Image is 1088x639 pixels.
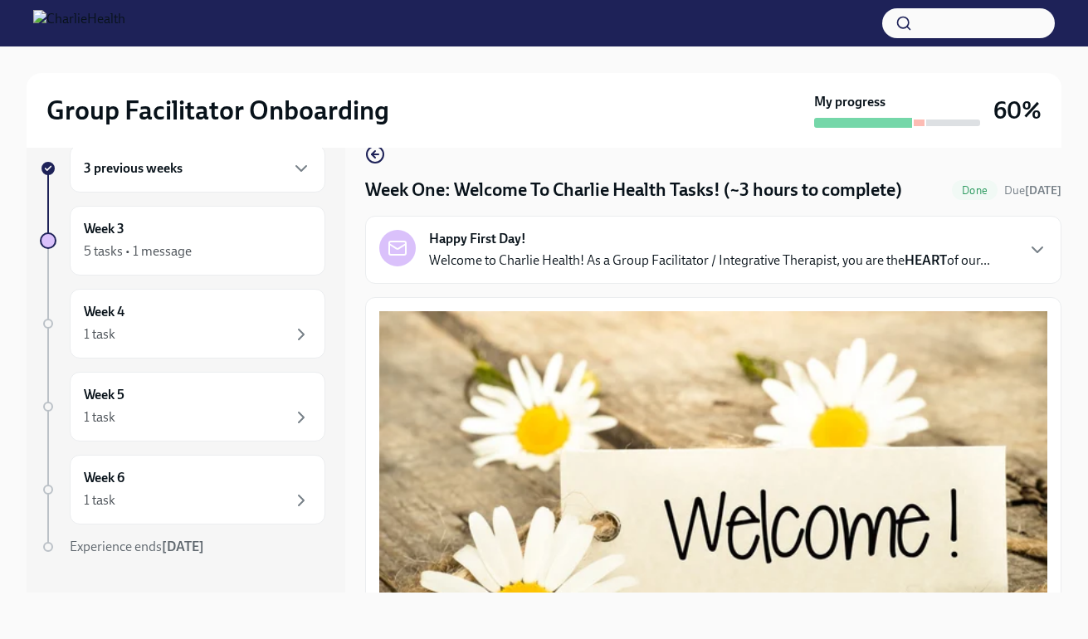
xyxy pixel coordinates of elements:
div: 3 previous weeks [70,144,325,193]
h6: 3 previous weeks [84,159,183,178]
h6: Week 3 [84,220,124,238]
h6: Week 6 [84,469,124,487]
h6: Week 4 [84,303,124,321]
div: 5 tasks • 1 message [84,242,192,261]
h3: 60% [993,95,1042,125]
img: CharlieHealth [33,10,125,37]
h2: Group Facilitator Onboarding [46,94,389,127]
a: Week 51 task [40,372,325,441]
h6: Week 5 [84,386,124,404]
h4: Week One: Welcome To Charlie Health Tasks! (~3 hours to complete) [365,178,902,202]
strong: My progress [814,93,886,111]
a: Week 61 task [40,455,325,524]
span: August 11th, 2025 10:00 [1004,183,1061,198]
a: Week 35 tasks • 1 message [40,206,325,276]
strong: HEART [905,252,947,268]
div: 1 task [84,491,115,510]
span: Experience ends [70,539,204,554]
div: 1 task [84,408,115,427]
strong: [DATE] [1025,183,1061,198]
strong: Happy First Day! [429,230,526,248]
strong: [DATE] [162,539,204,554]
div: 1 task [84,325,115,344]
p: Welcome to Charlie Health! As a Group Facilitator / Integrative Therapist, you are the of our... [429,251,990,270]
a: Week 41 task [40,289,325,359]
span: Due [1004,183,1061,198]
span: Done [952,184,998,197]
